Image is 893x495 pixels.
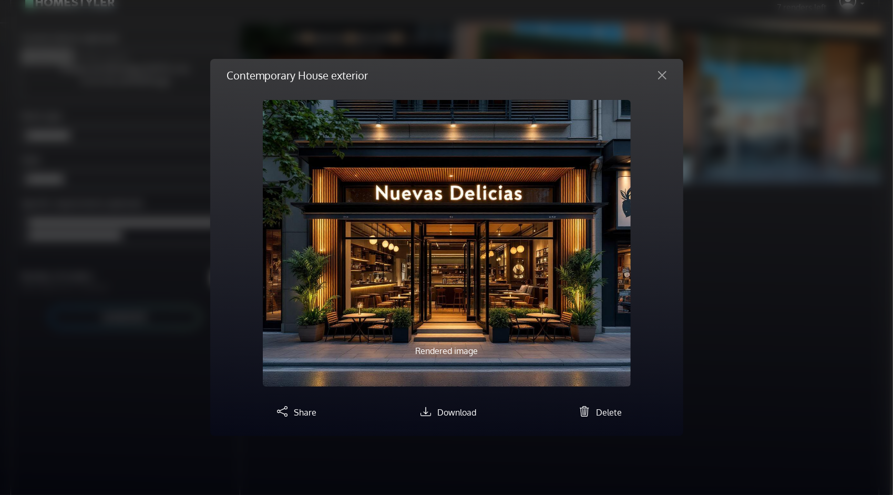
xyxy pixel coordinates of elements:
[227,67,368,83] h5: Contemporary House exterior
[437,407,476,418] span: Download
[650,67,675,84] button: Close
[273,407,316,418] a: Share
[318,345,576,357] p: Rendered image
[575,403,622,419] button: Delete
[263,100,631,386] img: homestyler-20250820-1-kjrntu.jpg
[416,407,476,418] a: Download
[596,407,622,418] span: Delete
[294,407,316,418] span: Share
